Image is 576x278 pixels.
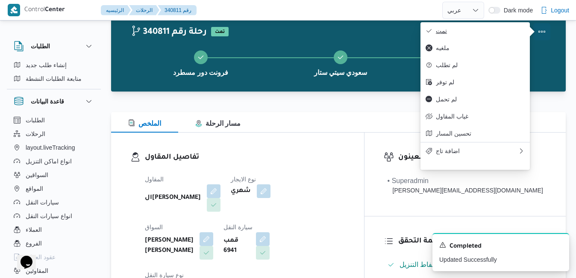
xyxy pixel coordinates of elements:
button: تم ادخال تفاصيل نفاط التنزيل [384,258,547,272]
span: • Superadmin mohamed.nabil@illa.com.eg [388,176,543,195]
button: لم توفر [420,74,530,91]
b: شهري [231,186,251,196]
button: إنشاء طلب جديد [10,58,97,72]
div: الطلبات [7,58,101,89]
span: تحسين المسار [436,130,525,137]
button: الطلبات [10,113,97,127]
button: متابعة الطلبات النشطة [10,72,97,86]
span: ملغيه [436,44,525,51]
span: سعودي سيتي ستار [314,68,367,78]
span: لم تحمل [436,96,525,103]
b: ال[PERSON_NAME] [145,193,201,203]
button: 340811 رقم [158,5,197,15]
span: انواع سيارات النقل [26,211,72,221]
button: تمت [420,22,530,39]
button: انواع اماكن التنزيل [10,154,97,168]
h3: الطلبات [31,41,50,51]
span: سيارة النقل [223,224,253,231]
span: الرحلات [26,129,45,139]
div: [PERSON_NAME][EMAIL_ADDRESS][DOMAIN_NAME] [388,186,543,195]
span: layout.liveTracking [26,142,75,153]
span: لم توفر [436,79,525,86]
button: عقود العملاء [10,250,97,264]
button: الفروع [10,237,97,250]
h3: تفاصيل المقاول [145,152,345,163]
span: الطلبات [26,115,45,125]
button: السواقين [10,168,97,182]
span: Logout [551,5,569,15]
b: تمت [215,30,225,35]
span: الملخص [128,120,161,127]
b: [PERSON_NAME] [PERSON_NAME] [145,236,194,256]
div: • Superadmin [388,176,543,186]
span: تمت [436,27,525,34]
button: قاعدة البيانات [14,96,94,106]
button: تحسين المسار [420,125,530,142]
span: العملاء [26,225,42,235]
button: ملغيه [420,39,530,56]
button: الرئيسيه [101,5,131,15]
button: فرونت دور مسطرد [131,40,270,85]
button: العملاء [10,223,97,237]
h3: قاعدة البيانات [31,96,64,106]
span: المقاول [145,176,164,183]
span: فرونت دور مسطرد [173,68,228,78]
span: السواق [145,224,163,231]
h2: 340811 رحلة رقم [131,27,207,38]
img: X8yXhbKr1z7QwAAAABJRU5ErkJggg== [8,4,20,16]
button: المواقع [10,182,97,195]
button: فرونت دور مسطرد [411,40,550,85]
h3: المعينون [398,152,547,163]
button: لم تطلب [420,56,530,74]
svg: Step 2 is complete [337,54,344,61]
button: سيارات النقل [10,195,97,209]
button: الطلبات [14,41,94,51]
span: عقود العملاء [26,252,56,262]
p: Updated Successfully [439,255,562,264]
span: إنشاء طلب جديد [26,60,67,70]
button: غياب المقاول [420,108,530,125]
span: تمت [211,27,229,36]
button: الرحلات [10,127,97,141]
b: قمب 6941 [223,236,250,256]
span: تم ادخال تفاصيل نفاط التنزيل [400,261,483,268]
iframe: chat widget [9,244,36,269]
button: سعودي سيتي ستار [270,40,410,85]
span: Completed [450,242,482,252]
div: Notification [439,241,562,252]
span: لم تطلب [436,62,525,68]
span: مسار الرحلة [195,120,241,127]
span: السواقين [26,170,48,180]
button: Logout [537,2,573,19]
button: الرحلات [129,5,159,15]
button: اضافة تاج [420,142,530,160]
span: Dark mode [500,7,533,14]
button: انواع سيارات النقل [10,209,97,223]
span: متابعة الطلبات النشطة [26,74,82,84]
span: اضافة تاج [436,148,518,154]
span: الفروع [26,238,42,248]
button: layout.liveTracking [10,141,97,154]
h3: قائمة التحقق [398,236,547,247]
span: المقاولين [26,266,48,276]
button: المقاولين [10,264,97,278]
svg: Step 1 is complete [197,54,204,61]
span: تم ادخال تفاصيل نفاط التنزيل [400,260,483,270]
span: غياب المقاول [436,113,525,120]
button: Actions [533,23,550,40]
b: Center [45,7,65,14]
span: نوع الايجار [231,176,256,183]
span: سيارات النقل [26,197,59,207]
span: المواقع [26,183,43,194]
span: انواع اماكن التنزيل [26,156,72,166]
button: لم تحمل [420,91,530,108]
